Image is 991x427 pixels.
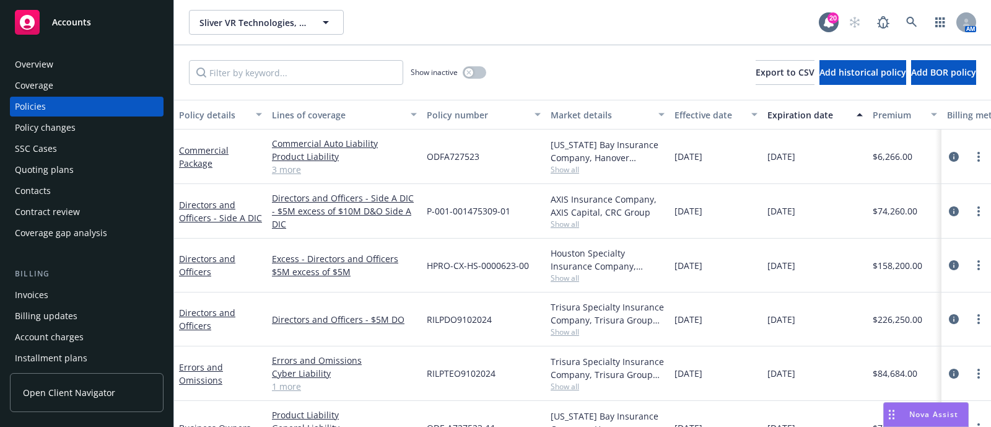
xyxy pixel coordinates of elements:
[971,366,986,381] a: more
[873,367,917,380] span: $84,684.00
[179,144,229,169] a: Commercial Package
[551,381,665,392] span: Show all
[272,108,403,121] div: Lines of coverage
[551,273,665,283] span: Show all
[551,164,665,175] span: Show all
[10,55,164,74] a: Overview
[15,285,48,305] div: Invoices
[15,139,57,159] div: SSC Cases
[10,160,164,180] a: Quoting plans
[10,202,164,222] a: Contract review
[883,402,969,427] button: Nova Assist
[272,252,417,278] a: Excess - Directors and Officers $5M excess of $5M
[551,108,651,121] div: Market details
[179,253,235,278] a: Directors and Officers
[551,138,665,164] div: [US_STATE] Bay Insurance Company, Hanover Insurance Group
[10,348,164,368] a: Installment plans
[971,149,986,164] a: more
[946,149,961,164] a: circleInformation
[272,150,417,163] a: Product Liability
[762,100,868,130] button: Expiration date
[819,66,906,78] span: Add historical policy
[272,163,417,176] a: 3 more
[884,403,899,426] div: Drag to move
[427,108,527,121] div: Policy number
[551,301,665,327] div: Trisura Specialty Insurance Company, Trisura Group Ltd., Relm US Insurance Solutions
[15,97,46,117] div: Policies
[179,108,248,121] div: Policy details
[670,100,762,130] button: Effective date
[427,313,492,326] span: RILPDO9102024
[971,258,986,273] a: more
[10,306,164,326] a: Billing updates
[546,100,670,130] button: Market details
[767,367,795,380] span: [DATE]
[15,348,87,368] div: Installment plans
[971,312,986,327] a: more
[946,204,961,219] a: circleInformation
[427,367,495,380] span: RILPTEO9102024
[551,219,665,229] span: Show all
[272,408,417,421] a: Product Liability
[674,205,702,218] span: [DATE]
[272,313,417,326] a: Directors and Officers - $5M DO
[15,55,53,74] div: Overview
[899,10,924,35] a: Search
[10,5,164,40] a: Accounts
[909,409,958,420] span: Nova Assist
[15,327,84,347] div: Account charges
[946,258,961,273] a: circleInformation
[674,150,702,163] span: [DATE]
[928,10,953,35] a: Switch app
[946,312,961,327] a: circleInformation
[767,108,849,121] div: Expiration date
[873,205,917,218] span: $74,260.00
[411,67,458,77] span: Show inactive
[10,97,164,117] a: Policies
[10,327,164,347] a: Account charges
[15,160,74,180] div: Quoting plans
[551,355,665,381] div: Trisura Specialty Insurance Company, Trisura Group Ltd., CRC Group
[23,386,115,399] span: Open Client Navigator
[272,380,417,393] a: 1 more
[756,66,814,78] span: Export to CSV
[10,223,164,243] a: Coverage gap analysis
[767,259,795,272] span: [DATE]
[911,60,976,85] button: Add BOR policy
[767,150,795,163] span: [DATE]
[871,10,896,35] a: Report a Bug
[946,366,961,381] a: circleInformation
[189,60,403,85] input: Filter by keyword...
[427,150,479,163] span: ODFA727523
[873,259,922,272] span: $158,200.00
[15,202,80,222] div: Contract review
[179,199,262,224] a: Directors and Officers - Side A DIC
[767,205,795,218] span: [DATE]
[272,137,417,150] a: Commercial Auto Liability
[10,76,164,95] a: Coverage
[873,150,912,163] span: $6,266.00
[674,259,702,272] span: [DATE]
[427,205,510,218] span: P-001-001475309-01
[767,313,795,326] span: [DATE]
[971,204,986,219] a: more
[10,118,164,138] a: Policy changes
[174,100,267,130] button: Policy details
[10,139,164,159] a: SSC Cases
[15,223,107,243] div: Coverage gap analysis
[674,313,702,326] span: [DATE]
[819,60,906,85] button: Add historical policy
[52,17,91,27] span: Accounts
[272,191,417,231] a: Directors and Officers - Side A DIC - $5M excess of $10M D&O Side A DIC
[551,247,665,273] div: Houston Specialty Insurance Company, Houston Specialty Insurance Company, CRC Group
[827,12,839,24] div: 20
[272,367,417,380] a: Cyber Liability
[15,181,51,201] div: Contacts
[199,16,307,29] span: Sliver VR Technologies, Inc.
[873,108,923,121] div: Premium
[10,181,164,201] a: Contacts
[179,307,235,332] a: Directors and Officers
[15,306,77,326] div: Billing updates
[551,193,665,219] div: AXIS Insurance Company, AXIS Capital, CRC Group
[756,60,814,85] button: Export to CSV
